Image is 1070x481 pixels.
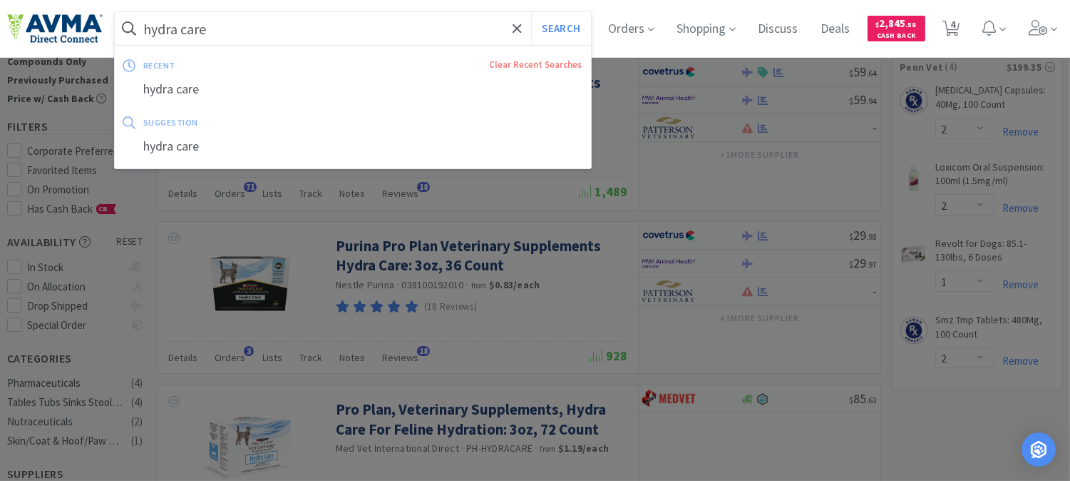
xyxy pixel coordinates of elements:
[1022,432,1056,467] div: Open Intercom Messenger
[876,16,917,30] span: 2,845
[7,14,103,44] img: e4e33dab9f054f5782a47901c742baa9_102.png
[868,9,925,48] a: $2,845.58Cash Back
[906,20,917,29] span: . 58
[531,12,590,45] button: Search
[115,76,591,103] div: hydra care
[490,59,582,71] a: Clear Recent Searches
[876,32,917,41] span: Cash Back
[937,24,966,37] a: 4
[876,20,880,29] span: $
[753,23,804,36] a: Discuss
[143,111,390,133] div: suggestion
[143,54,332,76] div: recent
[115,12,591,45] input: Search by item, sku, manufacturer, ingredient, size...
[115,133,591,160] div: hydra care
[816,23,856,36] a: Deals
